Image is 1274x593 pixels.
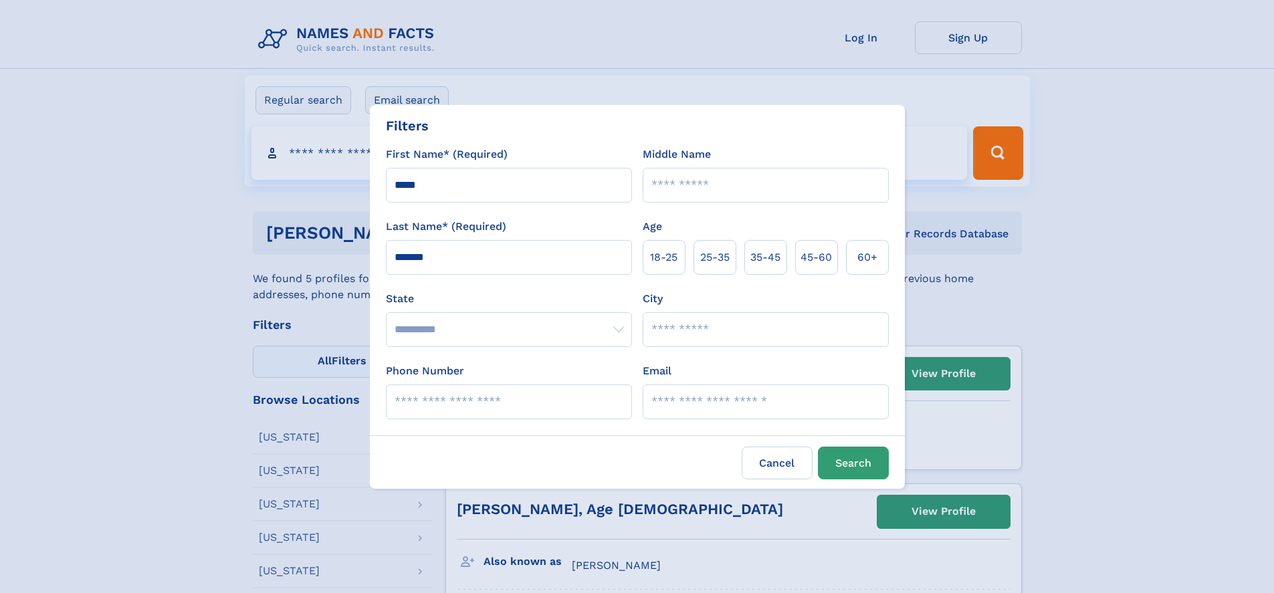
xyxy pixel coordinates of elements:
div: Filters [386,116,429,136]
label: Last Name* (Required) [386,219,506,235]
span: 25‑35 [700,249,730,265]
label: Cancel [742,447,813,479]
label: Phone Number [386,363,464,379]
span: 35‑45 [750,249,780,265]
span: 45‑60 [801,249,832,265]
span: 18‑25 [650,249,677,265]
button: Search [818,447,889,479]
label: State [386,291,632,307]
label: First Name* (Required) [386,146,508,162]
label: Middle Name [643,146,711,162]
label: Age [643,219,662,235]
label: City [643,291,663,307]
label: Email [643,363,671,379]
span: 60+ [857,249,877,265]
